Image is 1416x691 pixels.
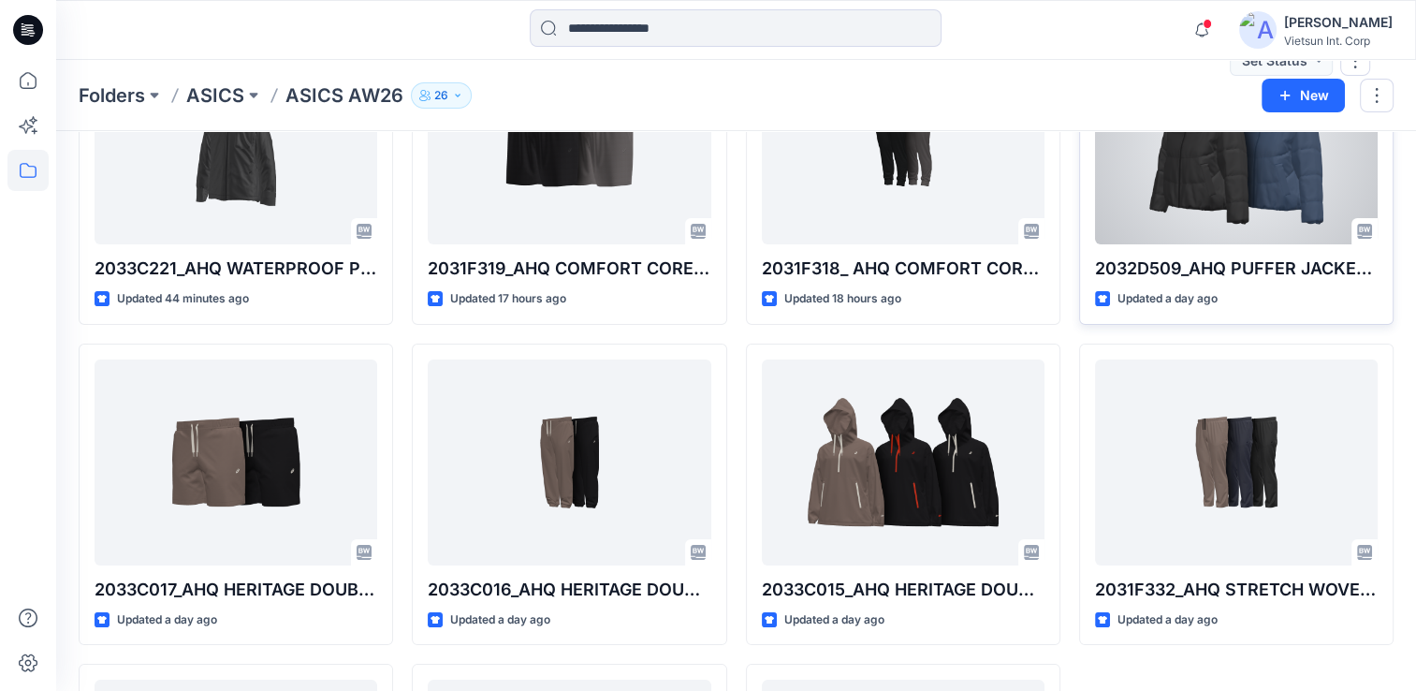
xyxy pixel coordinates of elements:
[1095,360,1378,566] a: 2031F332_AHQ STRETCH WOVEN PANT MEN WESTERN_AW26
[411,82,472,109] button: 26
[428,577,710,603] p: 2033C016_AHQ HERITAGE DOUBLE WEAVE PANT UNISEX WESTERN_AW26
[428,38,710,244] a: 2031F319_AHQ COMFORT CORE STRETCH WOVEN 7IN SHORT MEN WESTERN_SMS_AW26
[784,610,884,630] p: Updated a day ago
[285,82,403,109] p: ASICS AW26
[1262,79,1345,112] button: New
[450,610,550,630] p: Updated a day ago
[762,38,1044,244] a: 2031F318_ AHQ COMFORT CORE STRETCH WOVEN PANT MEN WESTERN_SMS_AW26
[784,289,901,309] p: Updated 18 hours ago
[1095,577,1378,603] p: 2031F332_AHQ STRETCH WOVEN PANT MEN WESTERN_AW26
[762,577,1044,603] p: 2033C015_AHQ HERITAGE DOUBLE WEAVE RELAXED ANORAK UNISEX WESTERN _AW26
[1284,11,1393,34] div: [PERSON_NAME]
[79,82,145,109] a: Folders
[1117,289,1218,309] p: Updated a day ago
[434,85,448,106] p: 26
[95,38,377,244] a: 2033C221_AHQ WATERPROOF PUFFER JACEKT UNISEX WESTERN_AW26
[450,289,566,309] p: Updated 17 hours ago
[95,360,377,566] a: 2033C017_AHQ HERITAGE DOUBLE WEAVE 7IN SHORT UNISEX WESTERN_AW26
[95,256,377,282] p: 2033C221_AHQ WATERPROOF PUFFER JACEKT UNISEX WESTERN_AW26
[762,360,1044,566] a: 2033C015_AHQ HERITAGE DOUBLE WEAVE RELAXED ANORAK UNISEX WESTERN _AW26
[428,256,710,282] p: 2031F319_AHQ COMFORT CORE STRETCH WOVEN 7IN SHORT MEN WESTERN_SMS_AW26
[117,610,217,630] p: Updated a day ago
[1117,610,1218,630] p: Updated a day ago
[428,360,710,566] a: 2033C016_AHQ HERITAGE DOUBLE WEAVE PANT UNISEX WESTERN_AW26
[762,256,1044,282] p: 2031F318_ AHQ COMFORT CORE STRETCH WOVEN PANT MEN WESTERN_SMS_AW26
[1095,256,1378,282] p: 2032D509_AHQ PUFFER JACKET WOMEN WESTERN_AW26
[117,289,249,309] p: Updated 44 minutes ago
[1239,11,1277,49] img: avatar
[186,82,244,109] a: ASICS
[1095,38,1378,244] a: 2032D509_AHQ PUFFER JACKET WOMEN WESTERN_AW26
[1284,34,1393,48] div: Vietsun Int. Corp
[95,577,377,603] p: 2033C017_AHQ HERITAGE DOUBLE WEAVE 7IN SHORT UNISEX WESTERN_AW26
